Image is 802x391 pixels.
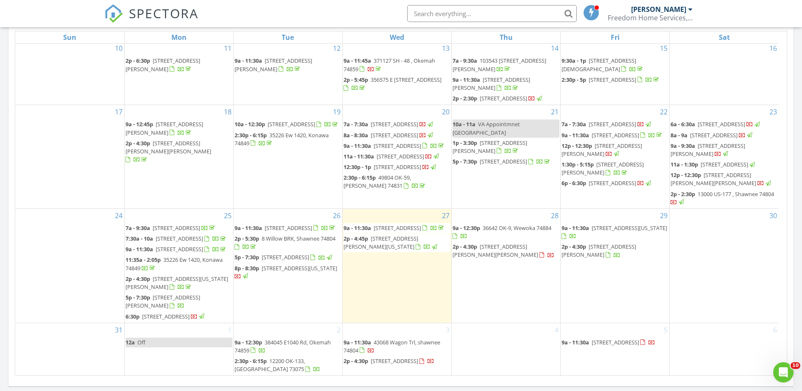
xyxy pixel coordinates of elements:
span: 6a - 6:30a [671,120,695,128]
a: Go to August 26, 2025 [331,209,342,222]
a: 2:30p - 6:15p 12200 OK-133, [GEOGRAPHIC_DATA] 73075 [235,357,320,373]
td: Go to August 31, 2025 [15,323,124,375]
span: 12:30p - 1p [344,163,371,171]
a: 12p - 12:30p [STREET_ADDRESS][PERSON_NAME][PERSON_NAME] [671,170,778,189]
a: 8p - 8:30p [STREET_ADDRESS][US_STATE] [235,263,341,282]
a: 1:30p - 5:15p [STREET_ADDRESS][PERSON_NAME] [562,160,668,178]
span: 7a - 9:30a [126,224,150,232]
a: 6p - 6:30p [STREET_ADDRESS] [562,178,668,189]
span: 384045 E1040 Rd, Okemah 74859 [235,338,331,354]
span: [STREET_ADDRESS] [371,120,418,128]
a: Go to September 5, 2025 [662,323,669,337]
a: 8a - 8:30a [STREET_ADDRESS] [344,131,434,139]
a: 9a - 12:45p [STREET_ADDRESS][PERSON_NAME] [126,120,203,136]
a: 8a - 9a [STREET_ADDRESS] [671,130,778,141]
a: Go to August 22, 2025 [658,105,669,119]
span: 7a - 9:30a [453,57,477,64]
a: 5p - 7:30p [STREET_ADDRESS][PERSON_NAME] [126,293,232,311]
span: 9a - 11:30a [344,224,371,232]
a: 2:30p - 6:15p 35226 Ew 1420, Konawa 74849 [235,131,329,147]
a: Go to September 4, 2025 [553,323,560,337]
a: Go to August 27, 2025 [440,209,451,222]
span: 12200 OK-133, [GEOGRAPHIC_DATA] 73075 [235,357,305,373]
span: 9a - 12:30p [453,224,480,232]
span: 9a - 11:30a [453,76,480,83]
span: 2p - 5:30p [235,235,259,242]
a: 9a - 11:30a [STREET_ADDRESS] [126,245,227,253]
span: 2:30p - 6:15p [235,357,267,365]
a: Go to September 6, 2025 [771,323,779,337]
span: 12p - 12:30p [562,142,592,150]
span: 11a - 1:30p [671,161,698,168]
span: [STREET_ADDRESS] [480,94,527,102]
a: 12p - 12:30p [STREET_ADDRESS][PERSON_NAME] [562,142,642,158]
a: 8a - 9a [STREET_ADDRESS] [671,131,754,139]
input: Search everything... [407,5,577,22]
a: 9a - 11:30a [STREET_ADDRESS] [235,224,336,232]
span: 2p - 2:30p [671,190,695,198]
a: 5p - 7:30p [STREET_ADDRESS][PERSON_NAME] [126,294,200,309]
span: [STREET_ADDRESS][PERSON_NAME][US_STATE] [344,235,418,250]
span: [STREET_ADDRESS] [371,131,418,139]
a: 7a - 9:30a 103543 [STREET_ADDRESS][PERSON_NAME] [453,57,546,72]
span: [STREET_ADDRESS] [156,245,203,253]
a: 9:30a - 1p [STREET_ADDRESS][DEMOGRAPHIC_DATA] [562,57,644,72]
td: Go to September 1, 2025 [124,323,233,375]
a: Go to August 30, 2025 [768,209,779,222]
a: Go to August 13, 2025 [440,42,451,55]
span: [STREET_ADDRESS][US_STATE][PERSON_NAME] [126,275,228,291]
span: [STREET_ADDRESS][PERSON_NAME] [453,76,530,92]
span: [STREET_ADDRESS][US_STATE] [262,264,337,272]
td: Go to September 5, 2025 [561,323,670,375]
span: 9a - 11:30a [562,131,589,139]
span: 2:30p - 5p [562,76,586,83]
span: 7:30a - 10a [126,235,153,242]
span: [STREET_ADDRESS] [589,179,636,187]
a: Go to August 11, 2025 [222,42,233,55]
a: 2p - 6:30p [STREET_ADDRESS][PERSON_NAME] [126,57,200,72]
a: 8p - 8:30p [STREET_ADDRESS][US_STATE] [235,264,337,280]
a: 7:30a - 10a [STREET_ADDRESS] [126,234,232,244]
a: 7a - 7:30a [STREET_ADDRESS] [562,120,652,128]
span: [STREET_ADDRESS] [374,224,421,232]
a: 2:30p - 6:15p 49804 OK-59, [PERSON_NAME] 74831 [344,174,427,189]
span: [STREET_ADDRESS][PERSON_NAME][PERSON_NAME] [126,139,211,155]
span: 5p - 7:30p [235,253,259,261]
td: Go to September 6, 2025 [670,323,779,375]
td: Go to August 19, 2025 [233,105,342,209]
a: 2p - 4:30p [STREET_ADDRESS][PERSON_NAME][PERSON_NAME] [126,139,232,165]
div: Freedom Home Services, LLC [608,14,693,22]
a: 12:30p - 1p [STREET_ADDRESS] [344,162,450,172]
span: 9:30a - 1p [562,57,586,64]
a: 1p - 3:30p [STREET_ADDRESS][PERSON_NAME] [453,138,559,156]
a: 2p - 4:30p [STREET_ADDRESS][PERSON_NAME][PERSON_NAME] [126,139,211,163]
span: [STREET_ADDRESS] [589,120,636,128]
a: 2p - 4:30p [STREET_ADDRESS][PERSON_NAME] [562,243,636,258]
span: 12p - 12:30p [671,171,701,179]
a: 9a - 11:30a 43068 Wagon Trl, shawnee 74804 [344,338,440,354]
span: 8p - 8:30p [235,264,259,272]
span: [STREET_ADDRESS][PERSON_NAME] [562,142,642,158]
a: 11a - 1:30p [STREET_ADDRESS] [671,160,778,170]
span: 103543 [STREET_ADDRESS][PERSON_NAME] [453,57,546,72]
a: 6:30p [STREET_ADDRESS] [126,312,232,322]
a: 12:30p - 1p [STREET_ADDRESS] [344,163,437,171]
a: Friday [609,31,621,43]
a: 2p - 4:30p [STREET_ADDRESS] [344,357,434,365]
span: 2p - 4:30p [344,357,368,365]
td: Go to August 23, 2025 [670,105,779,209]
a: 6a - 6:30a [STREET_ADDRESS] [671,119,778,130]
span: 2:30p - 6:15p [235,131,267,139]
span: SPECTORA [129,4,198,22]
img: The Best Home Inspection Software - Spectora [104,4,123,23]
span: [STREET_ADDRESS] [592,338,639,346]
a: 9a - 11:30a [STREET_ADDRESS] [562,130,668,141]
a: 7a - 9:30a [STREET_ADDRESS] [126,223,232,233]
td: Go to August 30, 2025 [670,208,779,323]
span: 2p - 2:30p [453,94,477,102]
a: Go to August 19, 2025 [331,105,342,119]
span: 35226 Ew 1420, Konawa 74849 [235,131,329,147]
span: VA Appointmnet [GEOGRAPHIC_DATA] [453,120,520,136]
a: 2p - 4:30p [STREET_ADDRESS][PERSON_NAME][PERSON_NAME] [453,242,559,260]
a: 11a - 11:30a [STREET_ADDRESS] [344,152,450,162]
